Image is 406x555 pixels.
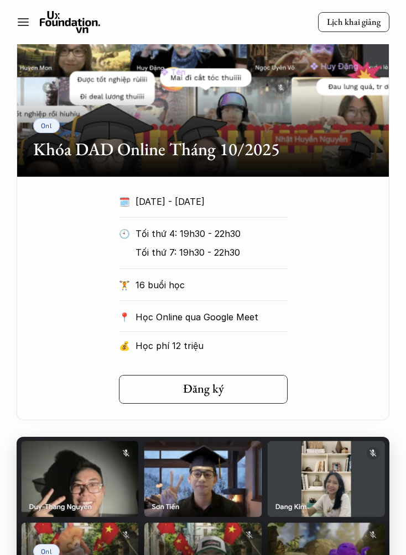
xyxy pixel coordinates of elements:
[119,225,130,242] p: 🕙
[327,17,381,28] p: Lịch khai giảng
[136,244,288,261] p: Tối thứ 7: 19h30 - 22h30
[119,193,130,210] p: 🗓️
[318,12,389,33] a: Lịch khai giảng
[119,312,130,323] p: 📍
[41,547,53,555] p: Onl
[33,139,373,160] h2: Khóa DAD Online Tháng 10/2025
[119,277,130,293] p: 🏋️
[41,121,53,129] p: Onl
[136,309,288,325] p: Học Online qua Google Meet
[136,193,267,210] p: [DATE] - [DATE]
[136,277,288,293] p: 16 buổi học
[183,382,224,396] h5: Đăng ký
[136,225,288,242] p: Tối thứ 4: 19h30 - 22h30
[119,375,288,404] a: Đăng ký
[136,337,288,354] p: Học phí 12 triệu
[119,337,130,354] p: 💰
